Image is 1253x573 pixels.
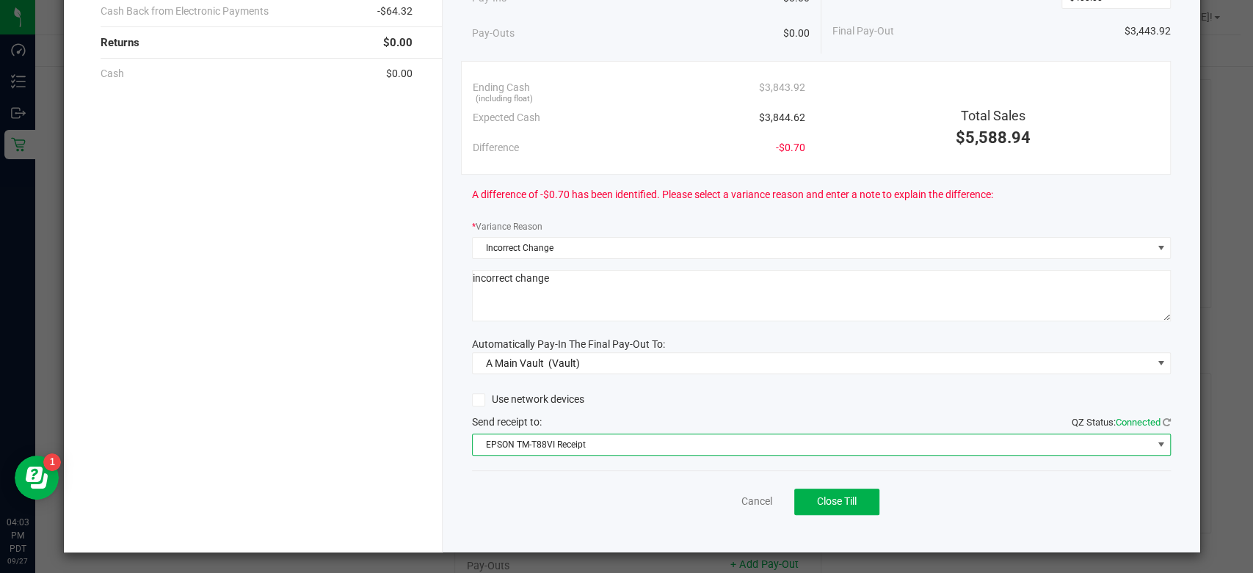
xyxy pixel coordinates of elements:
[15,456,59,500] iframe: Resource center
[383,34,413,51] span: $0.00
[101,66,124,81] span: Cash
[758,110,805,125] span: $3,844.62
[775,140,805,156] span: -$0.70
[472,338,665,350] span: Automatically Pay-In The Final Pay-Out To:
[741,494,772,509] a: Cancel
[377,4,413,19] span: -$64.32
[472,26,515,41] span: Pay-Outs
[956,128,1031,147] span: $5,588.94
[472,416,542,428] span: Send receipt to:
[472,220,542,233] label: Variance Reason
[472,187,993,202] span: A difference of -$0.70 has been identified. Please select a variance reason and enter a note to e...
[101,27,413,59] div: Returns
[794,489,879,515] button: Close Till
[476,93,533,106] span: (including float)
[1125,23,1171,39] span: $3,443.92
[817,495,857,507] span: Close Till
[486,357,544,369] span: A Main Vault
[961,108,1025,123] span: Total Sales
[473,238,1152,258] span: Incorrect Change
[473,80,530,95] span: Ending Cash
[473,140,519,156] span: Difference
[101,4,269,19] span: Cash Back from Electronic Payments
[758,80,805,95] span: $3,843.92
[548,357,580,369] span: (Vault)
[832,23,894,39] span: Final Pay-Out
[783,26,810,41] span: $0.00
[473,110,540,125] span: Expected Cash
[1072,417,1171,428] span: QZ Status:
[43,453,61,471] iframe: Resource center unread badge
[473,434,1152,455] span: EPSON TM-T88VI Receipt
[1116,417,1161,428] span: Connected
[472,392,584,407] label: Use network devices
[386,66,413,81] span: $0.00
